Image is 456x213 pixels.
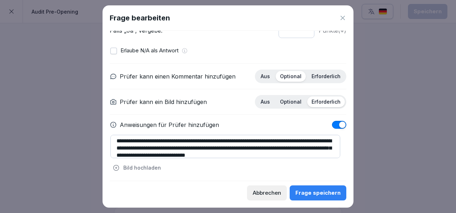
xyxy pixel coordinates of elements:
p: Anweisungen für Prüfer hinzufügen [120,120,219,129]
p: Erforderlich [312,99,341,105]
p: Prüfer kann einen Kommentar hinzufügen [120,72,236,81]
p: Erlaube N/A als Antwort [120,47,179,55]
p: Falls „Ja“, vergebe: [110,26,274,35]
button: Abbrechen [247,185,287,200]
p: Erforderlich [312,73,341,80]
div: Abbrechen [253,189,281,197]
p: Aus [261,73,270,80]
p: Bild hochladen [123,164,161,171]
p: Optional [280,99,301,105]
div: Frage speichern [295,189,341,197]
p: Aus [261,99,270,105]
h1: Frage bearbeiten [110,13,170,23]
p: Prüfer kann ein Bild hinzufügen [120,98,207,106]
p: Optional [280,73,301,80]
p: Punkte (+) [319,26,346,35]
button: Frage speichern [290,185,346,200]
